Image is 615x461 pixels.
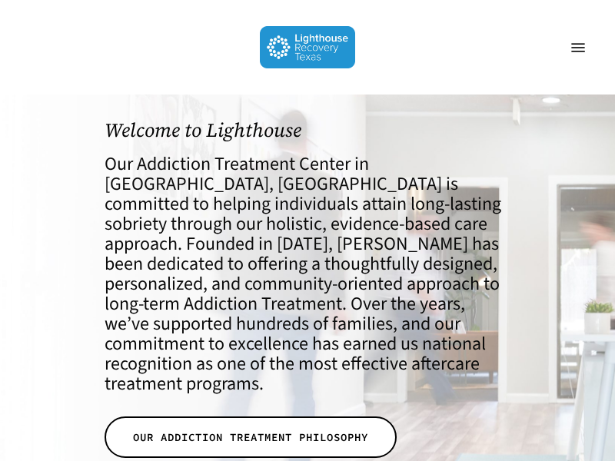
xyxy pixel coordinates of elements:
[563,40,593,55] a: Navigation Menu
[260,26,356,68] img: Lighthouse Recovery Texas
[105,154,510,394] h4: Our Addiction Treatment Center in [GEOGRAPHIC_DATA], [GEOGRAPHIC_DATA] is committed to helping in...
[105,119,510,141] h1: Welcome to Lighthouse
[133,429,368,445] span: OUR ADDICTION TREATMENT PHILOSOPHY
[105,416,397,458] a: OUR ADDICTION TREATMENT PHILOSOPHY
